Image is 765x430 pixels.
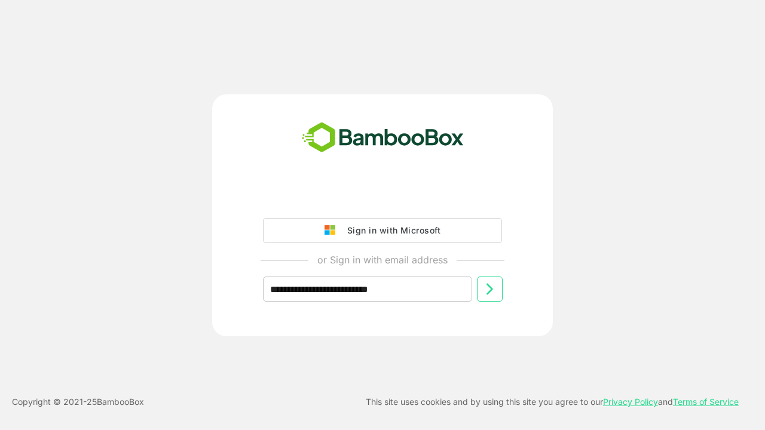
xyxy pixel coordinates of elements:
[603,397,658,407] a: Privacy Policy
[366,395,739,409] p: This site uses cookies and by using this site you agree to our and
[295,118,470,158] img: bamboobox
[257,185,508,211] iframe: Sign in with Google Button
[341,223,440,238] div: Sign in with Microsoft
[325,225,341,236] img: google
[263,218,502,243] button: Sign in with Microsoft
[12,395,144,409] p: Copyright © 2021- 25 BambooBox
[317,253,448,267] p: or Sign in with email address
[673,397,739,407] a: Terms of Service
